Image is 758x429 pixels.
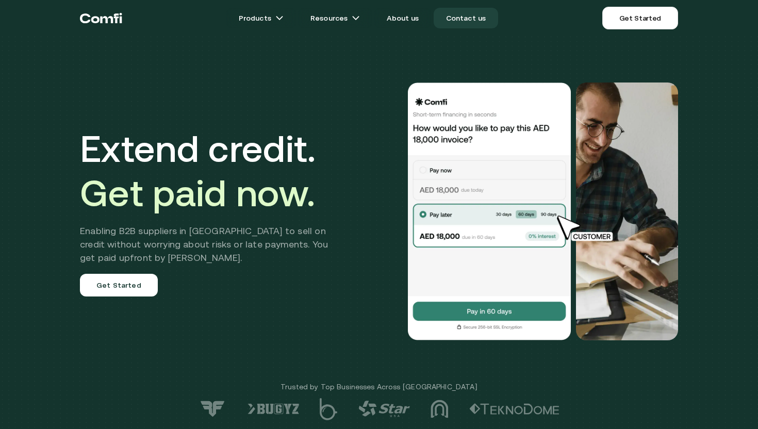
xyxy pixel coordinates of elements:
img: arrow icons [352,14,360,22]
h1: Extend credit. [80,126,343,215]
h2: Enabling B2B suppliers in [GEOGRAPHIC_DATA] to sell on credit without worrying about risks or lat... [80,224,343,265]
span: Get paid now. [80,172,315,214]
img: logo-4 [358,401,410,417]
img: Would you like to pay this AED 18,000.00 invoice? [576,82,678,340]
img: Would you like to pay this AED 18,000.00 invoice? [407,82,572,340]
a: Productsarrow icons [226,8,296,28]
a: Get Started [80,274,158,296]
a: Get Started [602,7,678,29]
img: logo-6 [248,403,299,415]
a: About us [374,8,431,28]
img: logo-3 [431,400,449,418]
a: Return to the top of the Comfi home page [80,3,122,34]
img: logo-7 [199,400,227,418]
img: cursor [549,214,624,243]
img: logo-2 [469,403,559,415]
a: Resourcesarrow icons [298,8,372,28]
img: arrow icons [275,14,284,22]
a: Contact us [434,8,499,28]
img: logo-5 [320,398,338,420]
